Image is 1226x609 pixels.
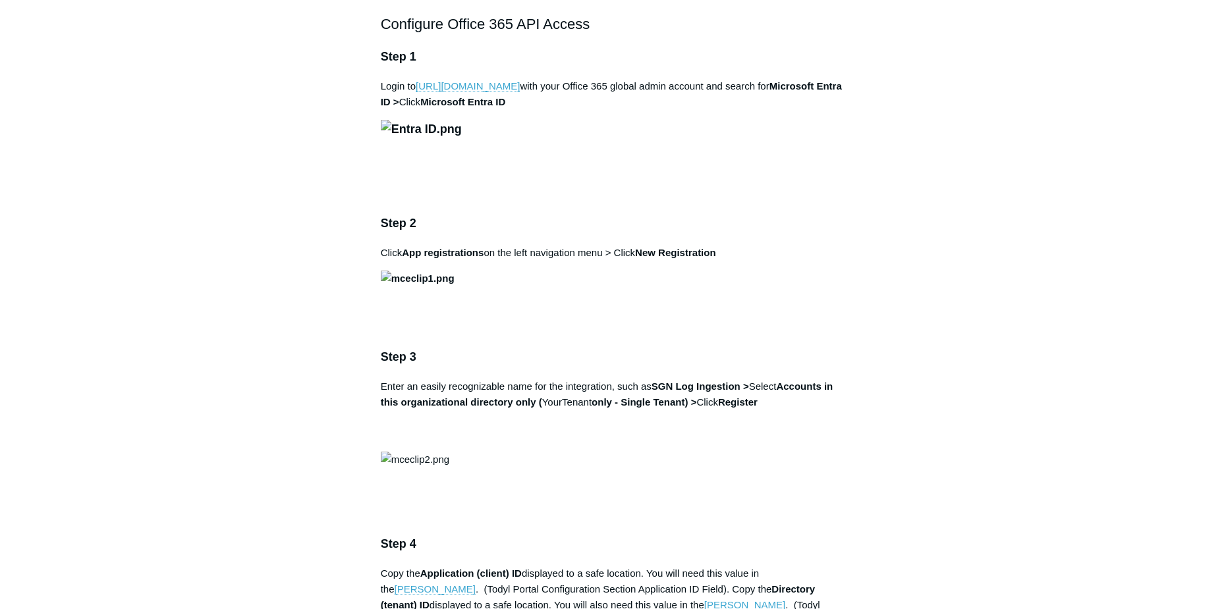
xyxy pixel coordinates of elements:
[395,583,476,595] a: [PERSON_NAME]
[381,120,462,139] img: Entra ID.png
[635,247,716,258] strong: New Registration
[381,13,846,36] h2: Configure Office 365 API Access
[381,535,846,554] h3: Step 4
[381,348,846,367] h3: Step 3
[592,396,696,408] strong: only - Single Tenant) >
[718,396,758,408] strong: Register
[381,452,449,467] img: mceclip2.png
[381,271,455,286] img: mceclip1.png
[381,245,846,261] p: Click on the left navigation menu > Click
[402,247,484,258] strong: App registrations
[420,96,505,107] strong: Microsoft Entra ID
[416,80,520,92] a: [URL][DOMAIN_NAME]
[381,47,846,66] h3: Step 1
[381,80,842,107] strong: Microsoft Entra ID >
[381,78,846,110] p: Login to with your Office 365 global admin account and search for Click
[381,214,846,233] h3: Step 2
[652,381,749,392] strong: SGN Log Ingestion >
[381,381,833,408] strong: Accounts in this organizational directory only (
[381,379,846,442] p: Enter an easily recognizable name for the integration, such as Select YourTenant Click
[420,568,522,579] strong: Application (client) ID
